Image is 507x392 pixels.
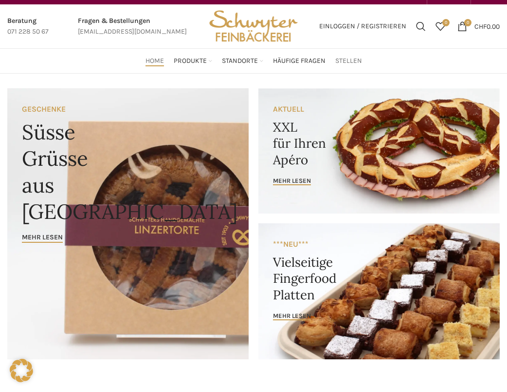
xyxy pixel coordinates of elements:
[474,22,487,30] span: CHF
[464,19,471,26] span: 0
[2,51,505,71] div: Main navigation
[7,88,249,359] a: Banner link
[222,51,263,71] a: Standorte
[206,21,301,30] a: Site logo
[474,22,500,30] bdi: 0.00
[335,57,362,66] span: Stellen
[273,51,326,71] a: Häufige Fragen
[319,23,406,30] span: Einloggen / Registrieren
[314,17,411,36] a: Einloggen / Registrieren
[411,17,431,36] a: Suchen
[431,17,450,36] a: 0
[7,16,49,38] a: Infobox link
[273,57,326,66] span: Häufige Fragen
[145,57,164,66] span: Home
[431,17,450,36] div: Meine Wunschliste
[222,57,258,66] span: Standorte
[258,223,500,359] a: Banner link
[335,51,362,71] a: Stellen
[145,51,164,71] a: Home
[442,19,450,26] span: 0
[174,57,207,66] span: Produkte
[258,88,500,214] a: Banner link
[78,16,187,38] a: Infobox link
[453,17,505,36] a: 0 CHF0.00
[174,51,212,71] a: Produkte
[206,4,301,48] img: Bäckerei Schwyter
